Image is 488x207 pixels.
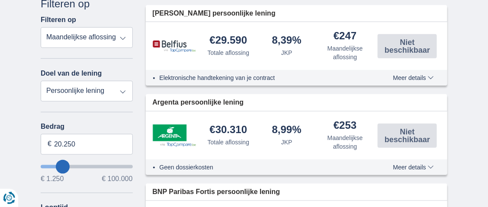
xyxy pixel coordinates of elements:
label: Filteren op [41,16,76,24]
div: Maandelijkse aflossing [319,44,371,61]
div: Totale aflossing [208,138,250,146]
div: €247 [334,31,356,42]
div: €253 [334,120,356,132]
span: [PERSON_NAME] persoonlijke lening [153,9,276,19]
div: €30.310 [210,124,247,136]
div: JKP [281,138,292,146]
button: Niet beschikbaar [378,34,437,58]
div: 8,39% [272,35,302,47]
div: €29.590 [210,35,247,47]
li: Geen dossierkosten [160,163,375,172]
div: Totale aflossing [208,48,250,57]
span: Meer details [393,75,434,81]
span: Argenta persoonlijke lening [153,98,244,108]
label: Doel van de lening [41,70,102,77]
span: Meer details [393,164,434,170]
div: 8,99% [272,124,302,136]
span: € [48,139,51,149]
div: JKP [281,48,292,57]
span: € 100.000 [102,175,132,182]
button: Meer details [387,164,440,171]
span: BNP Paribas Fortis persoonlijke lening [153,187,280,197]
label: Bedrag [41,123,133,131]
button: Niet beschikbaar [378,124,437,148]
img: product.pl.alt Belfius [153,40,196,53]
img: product.pl.alt Argenta [153,124,196,147]
button: Meer details [387,74,440,81]
input: wantToBorrow [41,165,133,169]
span: Niet beschikbaar [380,38,434,54]
div: Maandelijkse aflossing [319,134,371,151]
li: Elektronische handtekening van je contract [160,73,375,82]
span: € 1.250 [41,175,64,182]
span: Niet beschikbaar [380,128,434,143]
